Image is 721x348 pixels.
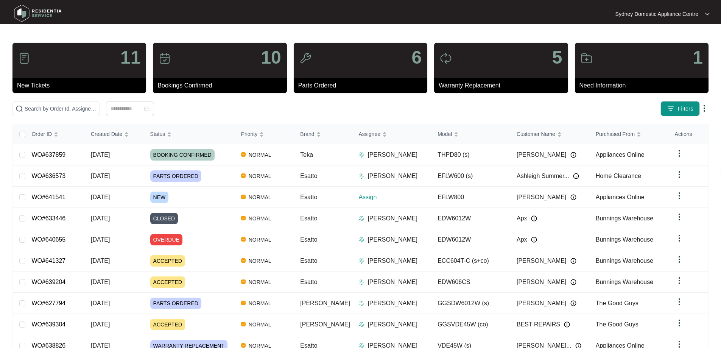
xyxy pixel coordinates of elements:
[438,130,452,138] span: Model
[31,321,65,328] a: WO#639304
[300,279,317,285] span: Esatto
[300,321,350,328] span: [PERSON_NAME]
[91,173,110,179] span: [DATE]
[693,48,703,67] p: 1
[552,48,562,67] p: 5
[439,81,568,90] p: Warranty Replacement
[440,52,452,64] img: icon
[431,229,511,250] td: EDW6012W
[300,130,314,138] span: Brand
[31,257,65,264] a: WO#641327
[511,124,590,144] th: Customer Name
[596,130,635,138] span: Purchased From
[517,172,569,181] span: Ashleigh Summer...
[91,215,110,222] span: [DATE]
[667,105,674,112] img: filter icon
[31,194,65,200] a: WO#641541
[570,258,576,264] img: Info icon
[241,195,246,199] img: Vercel Logo
[675,318,684,328] img: dropdown arrow
[517,150,567,159] span: [PERSON_NAME]
[299,52,311,64] img: icon
[596,215,653,222] span: Bunnings Warehouse
[596,257,653,264] span: Bunnings Warehouse
[358,279,364,285] img: Assigner Icon
[31,151,65,158] a: WO#637859
[517,193,567,202] span: [PERSON_NAME]
[294,124,352,144] th: Brand
[431,314,511,335] td: GGSVDE45W (co)
[581,52,593,64] img: icon
[368,214,417,223] p: [PERSON_NAME]
[31,279,65,285] a: WO#639204
[358,173,364,179] img: Assigner Icon
[358,237,364,243] img: Assigner Icon
[573,173,579,179] img: Info icon
[300,194,317,200] span: Esatto
[300,236,317,243] span: Esatto
[517,130,555,138] span: Customer Name
[300,173,317,179] span: Esatto
[91,300,110,306] span: [DATE]
[25,105,97,113] input: Search by Order Id, Assignee Name, Customer Name, Brand and Model
[570,152,576,158] img: Info icon
[705,12,710,16] img: dropdown arrow
[531,215,537,222] img: Info icon
[300,257,317,264] span: Esatto
[675,297,684,306] img: dropdown arrow
[246,235,274,244] span: NORMAL
[150,255,185,267] span: ACCEPTED
[675,191,684,200] img: dropdown arrow
[675,276,684,285] img: dropdown arrow
[358,300,364,306] img: Assigner Icon
[669,124,708,144] th: Actions
[531,237,537,243] img: Info icon
[596,194,645,200] span: Appliances Online
[150,170,201,182] span: PARTS ORDERED
[31,215,65,222] a: WO#633446
[31,173,65,179] a: WO#636573
[150,192,169,203] span: NEW
[159,52,171,64] img: icon
[150,234,182,245] span: OVERDUE
[596,321,638,328] span: The Good Guys
[300,300,350,306] span: [PERSON_NAME]
[517,235,527,244] span: Apx
[431,124,511,144] th: Model
[368,150,417,159] p: [PERSON_NAME]
[150,319,185,330] span: ACCEPTED
[368,172,417,181] p: [PERSON_NAME]
[570,194,576,200] img: Info icon
[91,257,110,264] span: [DATE]
[157,81,287,90] p: Bookings Confirmed
[241,237,246,242] img: Vercel Logo
[241,258,246,263] img: Vercel Logo
[246,150,274,159] span: NORMAL
[300,151,313,158] span: Teka
[596,151,645,158] span: Appliances Online
[150,298,201,309] span: PARTS ORDERED
[31,130,52,138] span: Order ID
[358,258,364,264] img: Assigner Icon
[517,278,567,287] span: [PERSON_NAME]
[675,149,684,158] img: dropdown arrow
[241,322,246,326] img: Vercel Logo
[25,124,85,144] th: Order ID
[660,101,700,116] button: filter iconFilters
[235,124,294,144] th: Priority
[241,152,246,157] img: Vercel Logo
[615,10,698,18] p: Sydney Domestic Appliance Centre
[368,320,417,329] p: [PERSON_NAME]
[579,81,709,90] p: Need Information
[564,321,570,328] img: Info icon
[431,250,511,272] td: ECC604T-C (s+co)
[358,152,364,158] img: Assigner Icon
[241,301,246,305] img: Vercel Logo
[246,299,274,308] span: NORMAL
[358,193,431,202] p: Assign
[144,124,235,144] th: Status
[352,124,431,144] th: Assignee
[150,149,215,161] span: BOOKING CONFIRMED
[150,276,185,288] span: ACCEPTED
[677,105,693,113] span: Filters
